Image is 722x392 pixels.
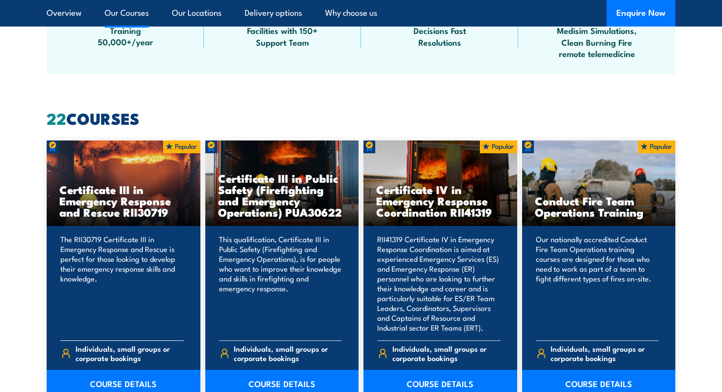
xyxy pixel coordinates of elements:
h3: Certificate III in Public Safety (Firefighting and Emergency Operations) PUA30622 [218,172,346,218]
strong: 22 [47,106,66,130]
span: Individuals, small groups or corporate bookings [551,344,659,363]
span: Individuals, small groups or corporate bookings [392,344,500,363]
h3: Certificate III in Emergency Response and Rescue RII30719 [59,184,188,218]
p: Our nationally accredited Conduct Fire Team Operations training courses are designed for those wh... [536,234,659,333]
span: Technology, VR, Medisim Simulations, Clean Burning Fire remote telemedicine [553,13,641,59]
p: The RII30719 Certificate III in Emergency Response and Rescue is perfect for those looking to dev... [60,234,184,333]
p: RII41319 Certificate IV in Emergency Response Coordination is aimed at experienced Emergency Serv... [377,234,500,333]
span: Individuals, small groups or corporate bookings [234,344,342,363]
p: This qualification, Certificate III in Public Safety (Firefighting and Emergency Operations), is ... [219,234,342,333]
span: Australia Wide Training 50,000+/year [81,13,169,48]
h3: Certificate IV in Emergency Response Coordination RII41319 [376,184,504,218]
h3: Conduct Fire Team Operations Training [535,195,663,218]
span: Individuals, small groups or corporate bookings [76,344,184,363]
span: Fast Response Fast Decisions Fast Resolutions [395,13,484,48]
h2: COURSES [47,111,675,125]
span: Specialist Training Facilities with 150+ Support Team [238,13,327,48]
